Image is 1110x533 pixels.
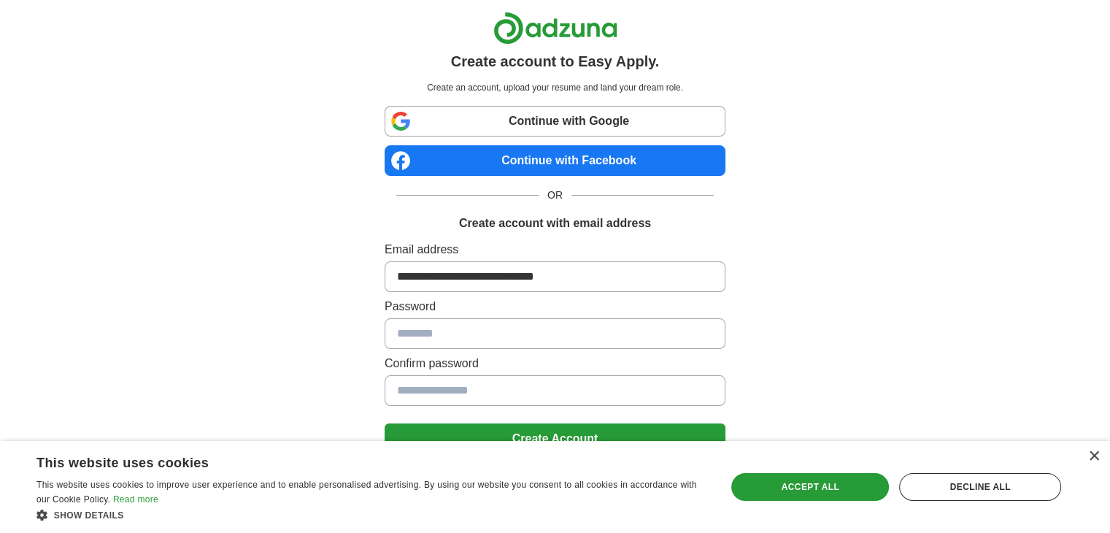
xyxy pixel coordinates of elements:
div: Decline all [899,473,1061,501]
a: Continue with Facebook [385,145,725,176]
p: Create an account, upload your resume and land your dream role. [388,81,722,94]
button: Create Account [385,423,725,454]
div: Close [1088,451,1099,462]
label: Confirm password [385,355,725,372]
a: Read more, opens a new window [113,494,158,505]
div: This website uses cookies [36,450,669,472]
div: Show details [36,507,706,522]
img: Adzuna logo [493,12,617,45]
span: OR [539,188,571,203]
span: Show details [54,510,124,521]
h1: Create account to Easy Apply. [451,50,660,72]
label: Email address [385,241,725,258]
h1: Create account with email address [459,215,651,232]
label: Password [385,298,725,315]
a: Continue with Google [385,106,725,137]
div: Accept all [731,473,889,501]
span: This website uses cookies to improve user experience and to enable personalised advertising. By u... [36,480,697,505]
